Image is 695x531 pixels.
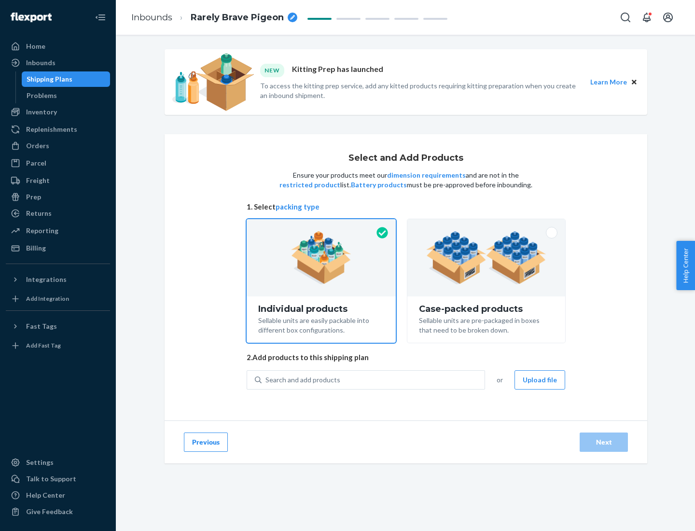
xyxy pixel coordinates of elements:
div: Reporting [26,226,58,236]
span: or [497,375,503,385]
a: Add Integration [6,291,110,307]
p: To access the kitting prep service, add any kitted products requiring kitting preparation when yo... [260,81,582,100]
p: Ensure your products meet our and are not in the list. must be pre-approved before inbounding. [278,170,533,190]
button: Open account menu [658,8,678,27]
button: dimension requirements [387,170,466,180]
div: Give Feedback [26,507,73,517]
div: Prep [26,192,41,202]
p: Kitting Prep has launched [292,64,383,77]
div: Talk to Support [26,474,76,484]
span: Rarely Brave Pigeon [191,12,284,24]
div: Add Fast Tag [26,341,61,349]
a: Home [6,39,110,54]
button: Learn More [590,77,627,87]
div: Individual products [258,304,384,314]
a: Shipping Plans [22,71,111,87]
button: Open Search Box [616,8,635,27]
div: Inventory [26,107,57,117]
div: Integrations [26,275,67,284]
div: Add Integration [26,294,69,303]
a: Inbounds [131,12,172,23]
button: Open notifications [637,8,656,27]
div: Replenishments [26,125,77,134]
button: Help Center [676,241,695,290]
a: Settings [6,455,110,470]
div: Sellable units are easily packable into different box configurations. [258,314,384,335]
a: Returns [6,206,110,221]
div: Case-packed products [419,304,554,314]
div: Shipping Plans [27,74,72,84]
a: Talk to Support [6,471,110,487]
button: Fast Tags [6,319,110,334]
a: Billing [6,240,110,256]
button: restricted product [279,180,340,190]
div: Home [26,42,45,51]
div: Parcel [26,158,46,168]
button: packing type [276,202,320,212]
h1: Select and Add Products [348,154,463,163]
a: Inbounds [6,55,110,70]
div: Billing [26,243,46,253]
div: Settings [26,458,54,467]
a: Freight [6,173,110,188]
span: 1. Select [247,202,565,212]
a: Orders [6,138,110,154]
div: Sellable units are pre-packaged in boxes that need to be broken down. [419,314,554,335]
div: Orders [26,141,49,151]
img: Flexport logo [11,13,52,22]
button: Give Feedback [6,504,110,519]
button: Upload file [514,370,565,390]
a: Help Center [6,488,110,503]
button: Close Navigation [91,8,110,27]
a: Problems [22,88,111,103]
div: Help Center [26,490,65,500]
div: Returns [26,209,52,218]
div: Inbounds [26,58,56,68]
a: Replenishments [6,122,110,137]
a: Inventory [6,104,110,120]
div: Search and add products [265,375,340,385]
span: 2. Add products to this shipping plan [247,352,565,363]
img: individual-pack.facf35554cb0f1810c75b2bd6df2d64e.png [291,231,351,284]
div: Fast Tags [26,321,57,331]
button: Previous [184,433,228,452]
div: Problems [27,91,57,100]
a: Add Fast Tag [6,338,110,353]
ol: breadcrumbs [124,3,305,32]
a: Reporting [6,223,110,238]
button: Next [580,433,628,452]
div: NEW [260,64,284,77]
button: Integrations [6,272,110,287]
button: Battery products [351,180,407,190]
button: Close [629,77,639,87]
div: Next [588,437,620,447]
a: Prep [6,189,110,205]
a: Parcel [6,155,110,171]
div: Freight [26,176,50,185]
img: case-pack.59cecea509d18c883b923b81aeac6d0b.png [426,231,546,284]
